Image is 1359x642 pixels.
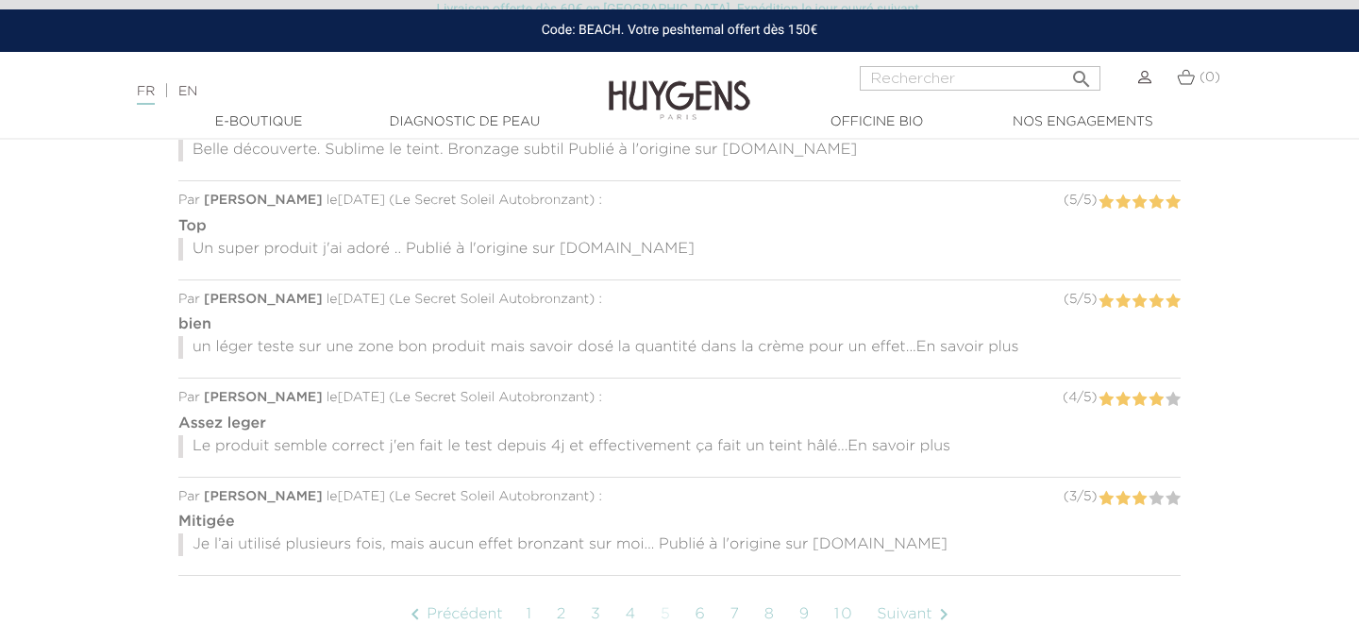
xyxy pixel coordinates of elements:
[164,112,353,132] a: E-Boutique
[370,112,559,132] a: Diagnostic de peau
[178,219,207,234] strong: Top
[581,591,612,638] a: 3
[547,591,577,638] a: 2
[178,85,197,98] a: EN
[825,591,864,638] a: 10
[1083,490,1091,503] span: 5
[204,490,323,503] span: [PERSON_NAME]
[137,85,155,105] a: FR
[394,490,589,503] span: Le Secret Soleil Autobronzant
[1132,191,1148,214] label: 3
[1064,290,1097,310] div: ( / )
[178,388,1181,408] div: Par le [DATE] ( ) :
[1165,487,1181,511] label: 5
[782,112,971,132] a: Officine Bio
[609,50,750,123] img: Huygens
[1068,391,1077,404] span: 4
[1065,60,1099,86] button: 
[178,191,1181,211] div: Par le [DATE] ( ) :
[178,290,1181,310] div: Par le [DATE] ( ) :
[394,194,589,207] span: Le Secret Soleil Autobronzant
[178,238,1181,261] p: Un super produit j'ai adoré .. Publié à l'origine sur [DOMAIN_NAME]
[1165,290,1181,313] label: 5
[988,112,1177,132] a: Nos engagements
[847,439,950,454] span: En savoir plus
[1115,487,1131,511] label: 2
[1132,290,1148,313] label: 3
[178,336,1181,359] p: un léger teste sur une zone bon produit mais savoir dosé la quantité dans la crème pour un effet...
[178,416,266,431] strong: Assez leger
[916,340,1019,355] span: En savoir plus
[1098,487,1114,511] label: 1
[860,66,1100,91] input: Rechercher
[394,591,512,638] a: Précédent
[1070,62,1093,85] i: 
[178,533,1181,556] p: Je l’ai utilisé plusieurs fois, mais aucun effet bronzant sur moi… Publié à l'origine sur [DOMAIN...
[178,487,1181,507] div: Par le [DATE] ( ) :
[1115,290,1131,313] label: 2
[1069,194,1077,207] span: 5
[394,293,589,306] span: Le Secret Soleil Autobronzant
[1083,194,1091,207] span: 5
[721,591,750,638] a: 7
[178,515,235,530] strong: Mitigée
[1132,487,1148,511] label: 3
[1064,487,1098,507] div: ( / )
[204,391,323,404] span: [PERSON_NAME]
[178,139,1181,161] p: Belle découverte. Sublime le teint. Bronzage subtil Publié à l'origine sur [DOMAIN_NAME]
[1149,388,1165,412] label: 4
[1149,487,1165,511] label: 4
[1132,388,1148,412] label: 3
[1064,191,1097,211] div: ( / )
[1098,191,1114,214] label: 1
[651,591,681,638] a: 5
[867,591,964,638] a: Suivant
[616,591,647,638] a: 4
[204,194,323,207] span: [PERSON_NAME]
[1098,388,1114,412] label: 1
[755,591,785,638] a: 8
[1083,391,1091,404] span: 5
[1165,388,1181,412] label: 5
[1115,388,1131,412] label: 2
[1149,290,1165,313] label: 4
[127,80,552,103] div: |
[1069,293,1077,306] span: 5
[178,435,1181,458] p: Le produit semble correct j'en fait le test depuis 4j et effectivement ça fait un teint hâlé...
[1200,71,1220,84] span: (0)
[178,317,211,332] strong: bien
[394,391,589,404] span: Le Secret Soleil Autobronzant
[204,293,323,306] span: [PERSON_NAME]
[932,603,955,626] i: 
[404,603,427,626] i: 
[685,591,715,638] a: 6
[1115,191,1131,214] label: 2
[1083,293,1091,306] span: 5
[1165,191,1181,214] label: 5
[1069,490,1077,503] span: 3
[1149,191,1165,214] label: 4
[790,591,820,638] a: 9
[1063,388,1097,408] div: ( / )
[1098,290,1114,313] label: 1
[517,591,543,638] a: 1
